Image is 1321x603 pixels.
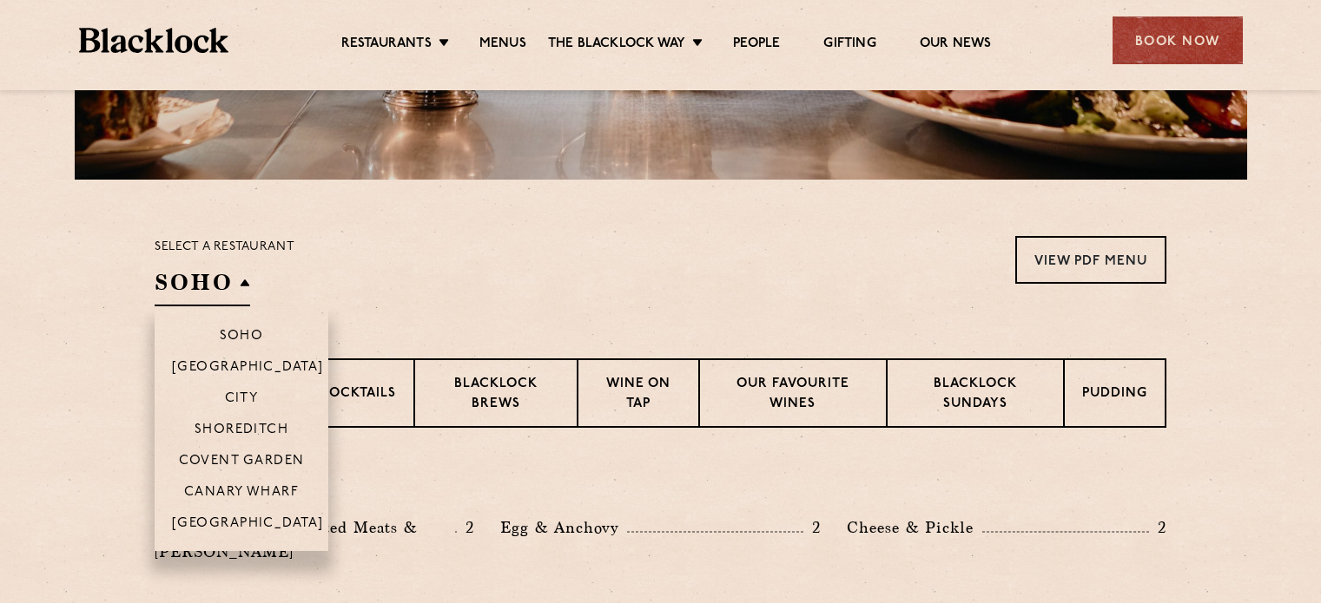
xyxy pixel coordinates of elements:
[457,516,474,539] p: 2
[548,36,685,55] a: The Blacklock Way
[155,236,294,259] p: Select a restaurant
[184,485,299,502] p: Canary Wharf
[433,375,559,416] p: Blacklock Brews
[1149,516,1166,539] p: 2
[479,36,526,55] a: Menus
[341,36,432,55] a: Restaurants
[596,375,681,416] p: Wine on Tap
[1113,16,1243,64] div: Book Now
[847,515,982,540] p: Cheese & Pickle
[225,391,259,409] p: City
[172,516,324,534] p: [GEOGRAPHIC_DATA]
[920,36,992,55] a: Our News
[195,423,289,440] p: Shoreditch
[220,329,264,346] p: Soho
[79,28,229,53] img: BL_Textured_Logo-footer-cropped.svg
[172,360,324,377] p: [GEOGRAPHIC_DATA]
[1015,236,1166,284] a: View PDF Menu
[155,471,1166,494] h3: Pre Chop Bites
[1082,384,1147,406] p: Pudding
[179,454,305,471] p: Covent Garden
[500,515,627,540] p: Egg & Anchovy
[155,267,250,306] h2: SOHO
[717,375,868,416] p: Our favourite wines
[319,384,396,406] p: Cocktails
[733,36,780,55] a: People
[823,36,875,55] a: Gifting
[803,516,821,539] p: 2
[905,375,1046,416] p: Blacklock Sundays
